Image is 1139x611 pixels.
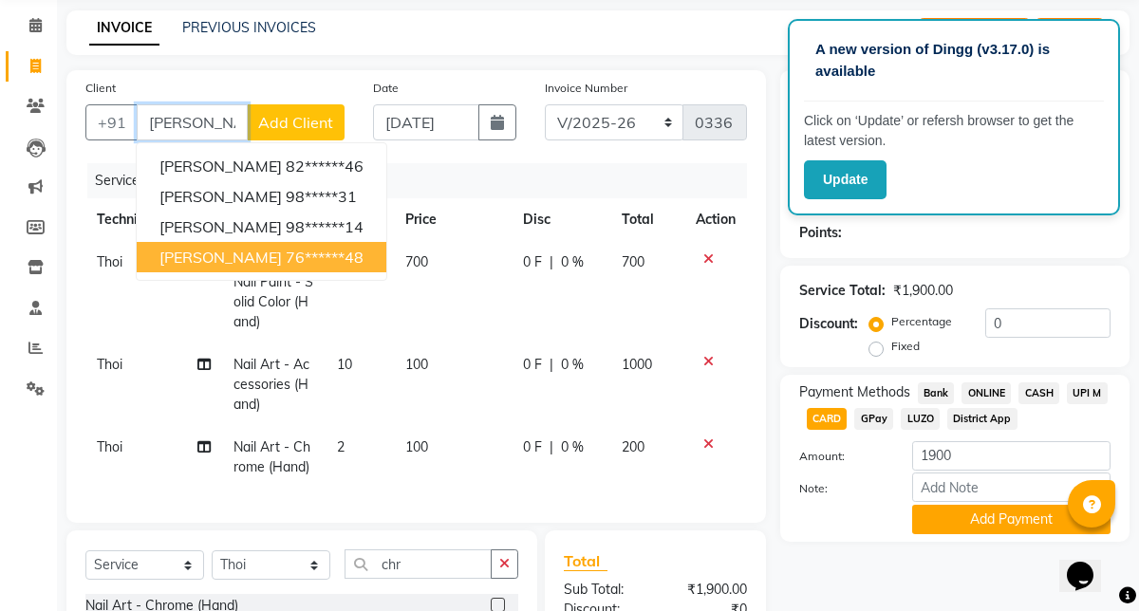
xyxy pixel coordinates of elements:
[550,437,553,457] span: |
[550,252,553,272] span: |
[561,252,584,272] span: 0 %
[523,437,542,457] span: 0 F
[97,253,122,270] span: Thoi
[804,160,887,199] button: Update
[622,253,644,270] span: 700
[550,355,553,375] span: |
[512,198,610,241] th: Disc
[394,198,512,241] th: Price
[233,356,309,413] span: Nail Art - Accessories (Hand)
[799,281,886,301] div: Service Total:
[247,104,345,140] button: Add Client
[233,438,310,475] span: Nail Art - Chrome (Hand)
[182,19,316,36] a: PREVIOUS INVOICES
[807,408,848,430] span: CARD
[373,80,399,97] label: Date
[405,356,428,373] span: 100
[893,281,953,301] div: ₹1,900.00
[550,580,655,600] div: Sub Total:
[159,217,282,236] span: [PERSON_NAME]
[622,438,644,455] span: 200
[545,80,627,97] label: Invoice Number
[920,18,1029,47] button: Create New
[561,437,584,457] span: 0 %
[1036,18,1103,47] button: Save
[804,111,1104,151] p: Click on ‘Update’ or refersh browser to get the latest version.
[610,198,684,241] th: Total
[87,163,761,198] div: Services
[799,223,842,243] div: Points:
[918,382,955,404] span: Bank
[785,448,898,465] label: Amount:
[405,438,428,455] span: 100
[523,355,542,375] span: 0 F
[1018,382,1059,404] span: CASH
[1059,535,1120,592] iframe: chat widget
[901,408,940,430] span: LUZO
[912,441,1111,471] input: Amount
[337,438,345,455] span: 2
[655,580,760,600] div: ₹1,900.00
[85,104,139,140] button: +91
[891,313,952,330] label: Percentage
[947,408,1018,430] span: District App
[799,314,858,334] div: Discount:
[891,338,920,355] label: Fixed
[159,187,282,206] span: [PERSON_NAME]
[815,39,1092,82] p: A new version of Dingg (v3.17.0) is available
[1067,382,1108,404] span: UPI M
[405,253,428,270] span: 700
[912,472,1111,502] input: Add Note
[564,551,607,571] span: Total
[962,382,1011,404] span: ONLINE
[337,356,352,373] span: 10
[523,252,542,272] span: 0 F
[85,80,116,97] label: Client
[159,248,282,267] span: [PERSON_NAME]
[854,408,893,430] span: GPay
[912,505,1111,534] button: Add Payment
[97,356,122,373] span: Thoi
[622,356,652,373] span: 1000
[799,382,910,402] span: Payment Methods
[137,104,248,140] input: Search by Name/Mobile/Email/Code
[345,549,492,579] input: Search or Scan
[97,438,122,455] span: Thoi
[561,355,584,375] span: 0 %
[684,198,747,241] th: Action
[89,11,159,46] a: INVOICE
[159,157,282,176] span: [PERSON_NAME]
[785,480,898,497] label: Note:
[85,198,222,241] th: Technician
[258,113,333,132] span: Add Client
